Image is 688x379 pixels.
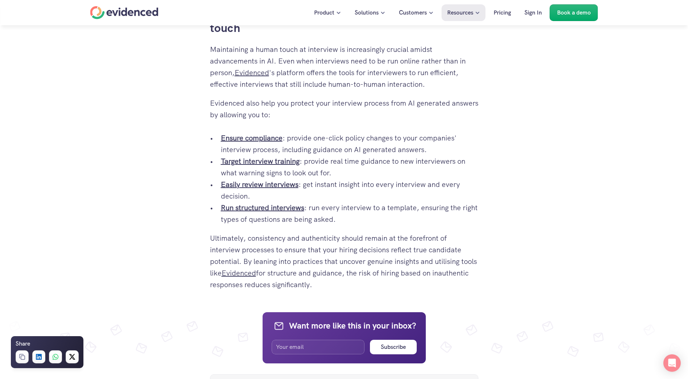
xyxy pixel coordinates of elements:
[314,8,334,17] p: Product
[210,232,478,290] p: Ultimately, consistency and authenticity should remain at the forefront of interview processes to...
[524,8,542,17] p: Sign In
[221,155,478,179] p: : provide real time guidance to new interviewers on what warning signs to look out for.
[221,156,300,166] a: Target interview training
[221,179,478,202] p: : get instant insight into every interview and every decision.
[221,202,478,225] p: : run every interview to a template, ensuring the right types of questions are being asked.
[289,320,416,331] h4: Want more like this in your inbox?
[221,133,283,143] a: Ensure compliance
[235,68,269,77] a: Evidenced
[550,4,598,21] a: Book a demo
[488,4,516,21] a: Pricing
[90,6,158,19] a: Home
[16,339,30,349] h6: Share
[557,8,591,17] p: Book a demo
[399,8,427,17] p: Customers
[370,340,416,354] button: Subscribe
[494,8,511,17] p: Pricing
[221,203,304,212] a: Run structured interviews
[355,8,379,17] p: Solutions
[447,8,473,17] p: Resources
[221,132,478,155] p: : provide one-click policy changes to your companies' interview process, including guidance on AI...
[210,44,478,90] p: Maintaining a human touch at interview is increasingly crucial amidst advancements in AI. Even wh...
[210,97,478,121] p: Evidenced also help you protect your interview process from AI generated answers by allowing you to:
[663,354,681,372] div: Open Intercom Messenger
[381,342,406,352] h6: Subscribe
[222,268,256,278] a: Evidenced
[272,340,365,354] input: Your email
[221,180,298,189] a: Easily review interviews
[519,4,547,21] a: Sign In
